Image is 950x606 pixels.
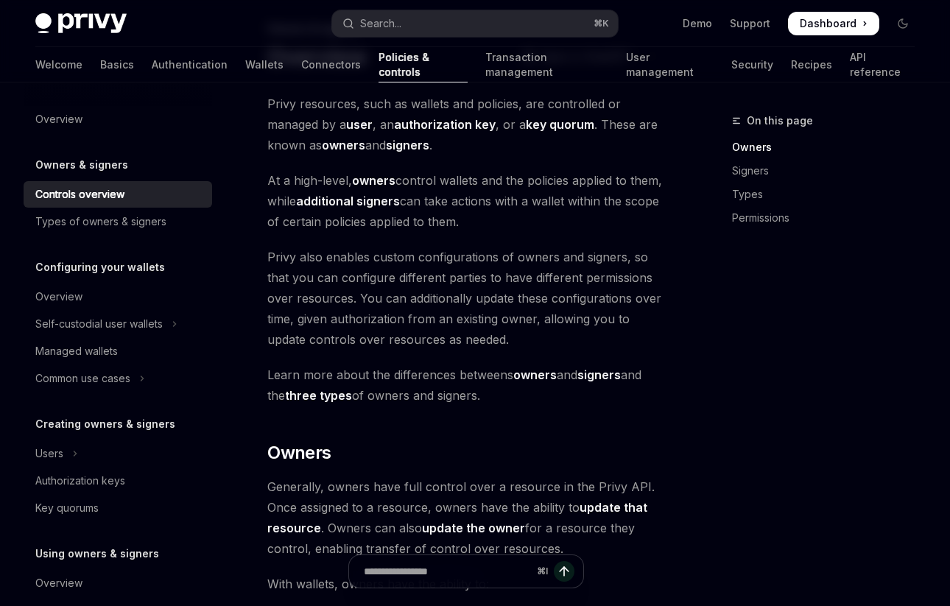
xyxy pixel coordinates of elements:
[35,213,166,230] div: Types of owners & signers
[346,117,373,133] a: user
[301,47,361,82] a: Connectors
[35,110,82,128] div: Overview
[394,117,496,132] strong: authorization key
[485,47,608,82] a: Transaction management
[732,206,926,230] a: Permissions
[285,388,352,403] strong: three types
[24,106,212,133] a: Overview
[732,135,926,159] a: Owners
[35,258,165,276] h5: Configuring your wallets
[35,47,82,82] a: Welcome
[24,181,212,208] a: Controls overview
[747,112,813,130] span: On this page
[24,338,212,364] a: Managed wallets
[24,440,212,467] button: Toggle Users section
[24,311,212,337] button: Toggle Self-custodial user wallets section
[554,561,574,582] button: Send message
[683,16,712,31] a: Demo
[152,47,228,82] a: Authentication
[35,472,125,490] div: Authorization keys
[267,364,664,406] span: Learn more about the differences betweens and and the of owners and signers.
[35,574,82,592] div: Overview
[267,476,664,559] span: Generally, owners have full control over a resource in the Privy API. Once assigned to a resource...
[35,545,159,563] h5: Using owners & signers
[731,47,773,82] a: Security
[788,12,879,35] a: Dashboard
[24,365,212,392] button: Toggle Common use cases section
[35,186,124,203] div: Controls overview
[422,521,525,535] strong: update the owner
[245,47,284,82] a: Wallets
[267,170,664,232] span: At a high-level, control wallets and the policies applied to them, while can take actions with a ...
[732,183,926,206] a: Types
[267,94,664,155] span: Privy resources, such as wallets and policies, are controlled or managed by a , an , or a . These...
[364,555,531,588] input: Ask a question...
[267,247,664,350] span: Privy also enables custom configurations of owners and signers, so that you can configure differe...
[352,173,395,188] strong: owners
[24,468,212,494] a: Authorization keys
[24,570,212,596] a: Overview
[594,18,609,29] span: ⌘ K
[577,367,621,382] strong: signers
[35,370,130,387] div: Common use cases
[296,194,400,208] strong: additional signers
[35,13,127,34] img: dark logo
[35,415,175,433] h5: Creating owners & signers
[800,16,856,31] span: Dashboard
[379,47,468,82] a: Policies & controls
[35,342,118,360] div: Managed wallets
[100,47,134,82] a: Basics
[35,156,128,174] h5: Owners & signers
[850,47,915,82] a: API reference
[513,367,557,382] strong: owners
[35,445,63,462] div: Users
[35,499,99,517] div: Key quorums
[285,388,352,404] a: three types
[24,283,212,310] a: Overview
[386,138,429,152] strong: signers
[360,15,401,32] div: Search...
[267,441,331,465] span: Owners
[791,47,832,82] a: Recipes
[730,16,770,31] a: Support
[346,117,373,132] strong: user
[526,117,594,133] a: key quorum
[891,12,915,35] button: Toggle dark mode
[732,159,926,183] a: Signers
[24,208,212,235] a: Types of owners & signers
[332,10,617,37] button: Open search
[394,117,496,133] a: authorization key
[322,138,365,152] strong: owners
[577,367,621,383] a: signers
[513,367,557,383] a: owners
[35,288,82,306] div: Overview
[626,47,714,82] a: User management
[35,315,163,333] div: Self-custodial user wallets
[526,117,594,132] strong: key quorum
[24,495,212,521] a: Key quorums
